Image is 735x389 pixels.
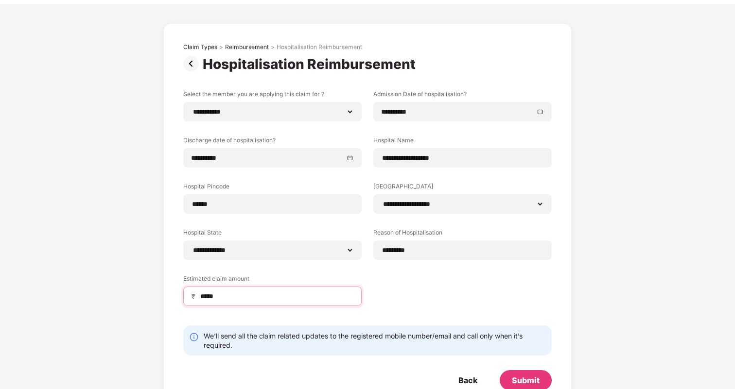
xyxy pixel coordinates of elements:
[512,375,540,386] div: Submit
[183,90,362,102] label: Select the member you are applying this claim for ?
[203,56,420,72] div: Hospitalisation Reimbursement
[373,228,552,240] label: Reason of Hospitalisation
[192,292,199,301] span: ₹
[183,43,217,51] div: Claim Types
[183,182,362,194] label: Hospital Pincode
[219,43,223,51] div: >
[183,228,362,240] label: Hospital State
[373,90,552,102] label: Admission Date of hospitalisation?
[225,43,269,51] div: Reimbursement
[458,375,477,386] div: Back
[204,331,546,350] div: We’ll send all the claim related updates to the registered mobile number/email and call only when...
[271,43,275,51] div: >
[183,136,362,148] label: Discharge date of hospitalisation?
[183,274,362,287] label: Estimated claim amount
[277,43,362,51] div: Hospitalisation Reimbursement
[189,332,199,342] img: svg+xml;base64,PHN2ZyBpZD0iSW5mby0yMHgyMCIgeG1sbnM9Imh0dHA6Ly93d3cudzMub3JnLzIwMDAvc3ZnIiB3aWR0aD...
[373,182,552,194] label: [GEOGRAPHIC_DATA]
[183,56,203,71] img: svg+xml;base64,PHN2ZyBpZD0iUHJldi0zMngzMiIgeG1sbnM9Imh0dHA6Ly93d3cudzMub3JnLzIwMDAvc3ZnIiB3aWR0aD...
[373,136,552,148] label: Hospital Name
